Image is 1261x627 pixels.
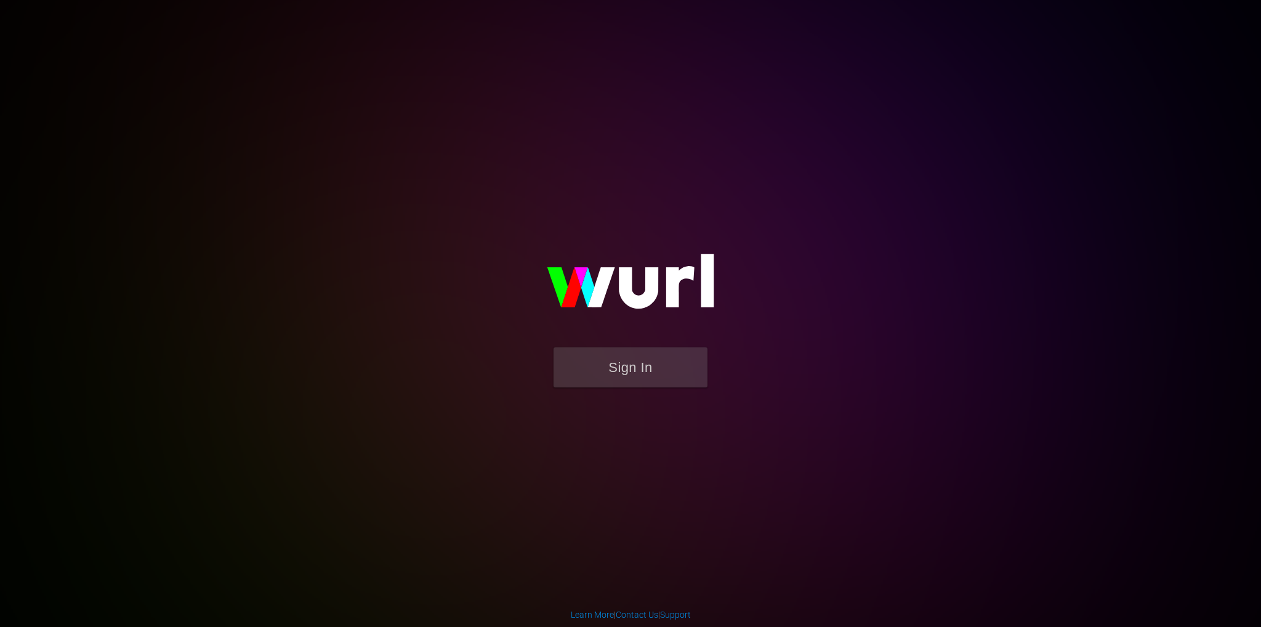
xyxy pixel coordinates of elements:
a: Support [660,610,691,620]
div: | | [571,609,691,621]
a: Contact Us [616,610,658,620]
button: Sign In [554,347,707,387]
a: Learn More [571,610,614,620]
img: wurl-logo-on-black-223613ac3d8ba8fe6dc639794a292ebdb59501304c7dfd60c99c58986ef67473.svg [507,227,754,347]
